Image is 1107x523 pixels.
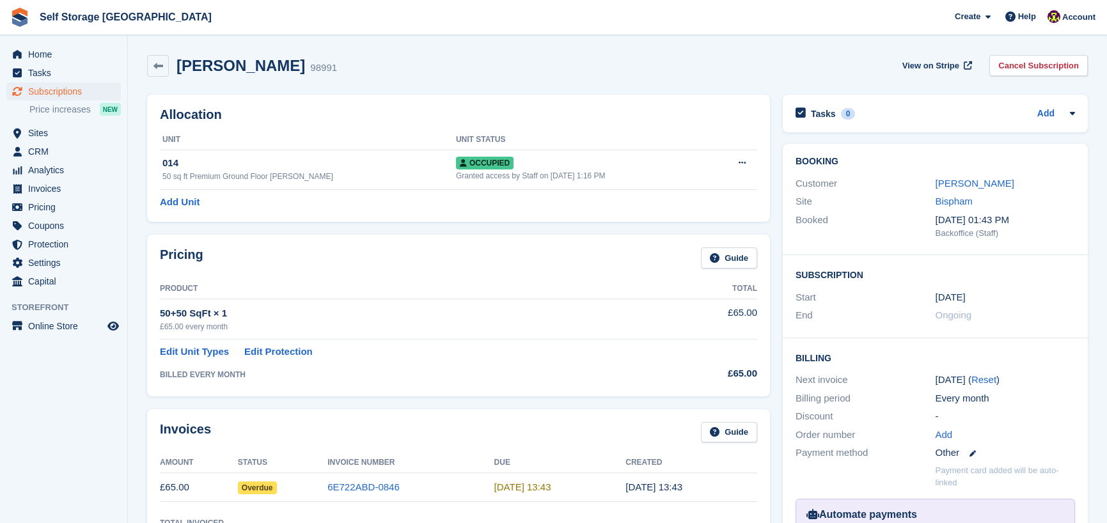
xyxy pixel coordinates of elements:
[28,217,105,235] span: Coupons
[456,130,711,150] th: Unit Status
[902,59,959,72] span: View on Stripe
[28,64,105,82] span: Tasks
[796,373,936,387] div: Next invoice
[160,345,229,359] a: Edit Unit Types
[494,481,551,492] time: 2025-07-31 12:43:12 UTC
[238,481,277,494] span: Overdue
[6,317,121,335] a: menu
[28,272,105,290] span: Capital
[160,369,661,380] div: BILLED EVERY MONTH
[936,409,1076,424] div: -
[28,82,105,100] span: Subscriptions
[936,309,972,320] span: Ongoing
[100,103,121,116] div: NEW
[327,453,494,473] th: Invoice Number
[796,268,1075,281] h2: Subscription
[796,213,936,240] div: Booked
[160,247,203,269] h2: Pricing
[310,61,337,75] div: 98991
[936,213,1076,228] div: [DATE] 01:43 PM
[28,124,105,142] span: Sites
[160,130,456,150] th: Unit
[28,198,105,216] span: Pricing
[160,473,238,502] td: £65.00
[238,453,327,473] th: Status
[160,195,200,210] a: Add Unit
[28,254,105,272] span: Settings
[106,318,121,334] a: Preview store
[796,428,936,442] div: Order number
[177,57,305,74] h2: [PERSON_NAME]
[6,45,121,63] a: menu
[936,227,1076,240] div: Backoffice (Staff)
[936,446,1076,460] div: Other
[936,196,973,207] a: Bispham
[796,176,936,191] div: Customer
[28,45,105,63] span: Home
[12,301,127,314] span: Storefront
[796,157,1075,167] h2: Booking
[28,317,105,335] span: Online Store
[28,235,105,253] span: Protection
[701,422,757,443] a: Guide
[160,422,211,443] h2: Invoices
[29,102,121,116] a: Price increases NEW
[160,279,661,299] th: Product
[936,464,1076,489] p: Payment card added will be auto-linked
[701,247,757,269] a: Guide
[625,453,757,473] th: Created
[6,235,121,253] a: menu
[796,391,936,406] div: Billing period
[897,55,975,76] a: View on Stripe
[1037,107,1055,121] a: Add
[456,170,711,182] div: Granted access by Staff on [DATE] 1:16 PM
[6,254,121,272] a: menu
[796,409,936,424] div: Discount
[936,428,953,442] a: Add
[936,290,966,305] time: 2025-07-29 23:00:00 UTC
[936,178,1014,189] a: [PERSON_NAME]
[661,279,757,299] th: Total
[29,104,91,116] span: Price increases
[6,217,121,235] a: menu
[327,481,400,492] a: 6E722ABD-0846
[6,161,121,179] a: menu
[936,373,1076,387] div: [DATE] ( )
[661,299,757,339] td: £65.00
[28,180,105,198] span: Invoices
[35,6,217,27] a: Self Storage [GEOGRAPHIC_DATA]
[162,156,456,171] div: 014
[494,453,626,473] th: Due
[6,64,121,82] a: menu
[811,108,836,120] h2: Tasks
[955,10,980,23] span: Create
[1062,11,1095,24] span: Account
[28,143,105,160] span: CRM
[6,198,121,216] a: menu
[989,55,1088,76] a: Cancel Subscription
[160,107,757,122] h2: Allocation
[244,345,313,359] a: Edit Protection
[971,374,996,385] a: Reset
[1018,10,1036,23] span: Help
[661,366,757,381] div: £65.00
[936,391,1076,406] div: Every month
[10,8,29,27] img: stora-icon-8386f47178a22dfd0bd8f6a31ec36ba5ce8667c1dd55bd0f319d3a0aa187defe.svg
[796,351,1075,364] h2: Billing
[6,82,121,100] a: menu
[796,194,936,209] div: Site
[6,124,121,142] a: menu
[806,507,1064,522] div: Automate payments
[6,143,121,160] a: menu
[456,157,514,169] span: Occupied
[28,161,105,179] span: Analytics
[162,171,456,182] div: 50 sq ft Premium Ground Floor [PERSON_NAME]
[6,272,121,290] a: menu
[160,321,661,332] div: £65.00 every month
[796,446,936,460] div: Payment method
[625,481,682,492] time: 2025-07-30 12:43:12 UTC
[160,453,238,473] th: Amount
[1048,10,1060,23] img: Nicholas Williams
[841,108,856,120] div: 0
[160,306,661,321] div: 50+50 SqFt × 1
